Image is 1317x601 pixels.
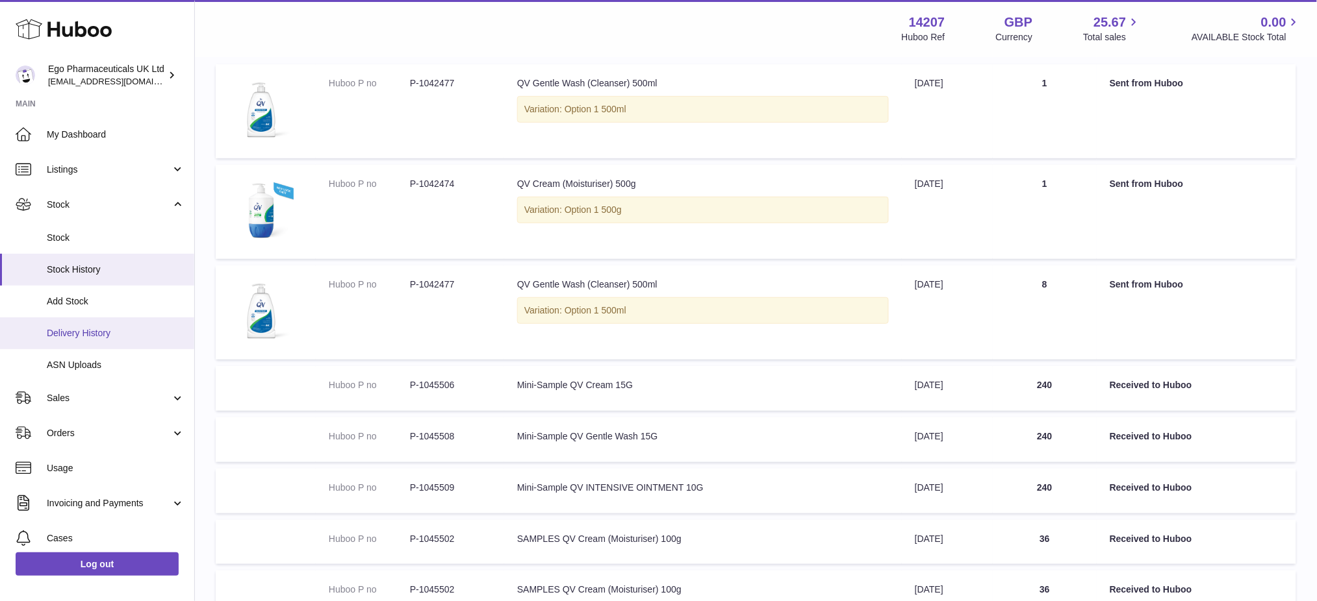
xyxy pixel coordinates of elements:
[902,265,993,360] td: [DATE]
[1261,14,1286,31] span: 0.00
[504,520,902,565] td: SAMPLES QV Cream (Moisturiser) 100g
[1083,31,1141,43] span: Total sales
[504,469,902,513] td: Mini-Sample QV INTENSIVE OINTMENT 10G
[1192,31,1301,43] span: AVAILABLE Stock Total
[329,430,410,443] dt: Huboo P no
[16,66,35,85] img: internalAdmin-14207@internal.huboo.com
[47,359,185,371] span: ASN Uploads
[504,64,902,158] td: QV Gentle Wash (Cleanser) 500ml
[329,77,410,90] dt: Huboo P no
[1110,534,1192,544] strong: Received to Huboo
[902,64,993,158] td: [DATE]
[229,77,294,142] img: 1_1.png
[47,462,185,474] span: Usage
[229,278,294,343] img: 1_1.png
[47,427,171,439] span: Orders
[993,469,1097,513] td: 240
[517,197,889,223] div: Variation: Option 1 500g
[902,165,993,259] td: [DATE]
[47,264,185,276] span: Stock History
[902,520,993,565] td: [DATE]
[47,532,185,545] span: Cases
[410,583,491,596] dd: P-1045502
[410,77,491,90] dd: P-1042477
[47,327,185,339] span: Delivery History
[909,14,945,31] strong: 14207
[48,63,165,88] div: Ego Pharmaceuticals UK Ltd
[410,278,491,291] dd: P-1042477
[47,392,171,404] span: Sales
[1110,482,1192,493] strong: Received to Huboo
[902,469,993,513] td: [DATE]
[1083,14,1141,43] a: 25.67 Total sales
[1192,14,1301,43] a: 0.00 AVAILABLE Stock Total
[16,552,179,576] a: Log out
[410,178,491,190] dd: P-1042474
[1110,380,1192,390] strong: Received to Huboo
[329,482,410,494] dt: Huboo P no
[47,129,185,141] span: My Dashboard
[329,379,410,391] dt: Huboo P no
[1093,14,1126,31] span: 25.67
[517,297,889,324] div: Variation: Option 1 500ml
[410,430,491,443] dd: P-1045508
[1110,78,1184,88] strong: Sent from Huboo
[996,31,1033,43] div: Currency
[329,583,410,596] dt: Huboo P no
[47,497,171,509] span: Invoicing and Payments
[1004,14,1032,31] strong: GBP
[410,533,491,545] dd: P-1045502
[229,178,294,243] img: 1300x1300px-Cream1050g.jpg
[47,295,185,308] span: Add Stock
[517,96,889,123] div: Variation: Option 1 500ml
[410,482,491,494] dd: P-1045509
[1110,431,1192,441] strong: Received to Huboo
[47,232,185,244] span: Stock
[504,417,902,462] td: Mini-Sample QV Gentle Wash 15G
[902,31,945,43] div: Huboo Ref
[47,164,171,176] span: Listings
[504,366,902,411] td: Mini-Sample QV Cream 15G
[48,76,191,86] span: [EMAIL_ADDRESS][DOMAIN_NAME]
[329,533,410,545] dt: Huboo P no
[993,165,1097,259] td: 1
[410,379,491,391] dd: P-1045506
[504,165,902,259] td: QV Cream (Moisturiser) 500g
[993,366,1097,411] td: 240
[1110,584,1192,595] strong: Received to Huboo
[993,520,1097,565] td: 36
[993,417,1097,462] td: 240
[993,64,1097,158] td: 1
[902,366,993,411] td: [DATE]
[1110,178,1184,189] strong: Sent from Huboo
[47,199,171,211] span: Stock
[902,417,993,462] td: [DATE]
[1110,279,1184,289] strong: Sent from Huboo
[504,265,902,360] td: QV Gentle Wash (Cleanser) 500ml
[329,278,410,291] dt: Huboo P no
[329,178,410,190] dt: Huboo P no
[993,265,1097,360] td: 8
